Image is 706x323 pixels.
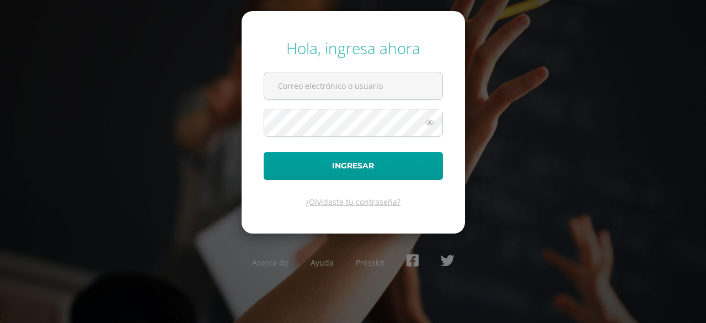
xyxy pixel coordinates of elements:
[356,257,384,268] a: Presskit
[264,72,442,99] input: Correo electrónico o usuario
[311,257,334,268] a: Ayuda
[264,38,443,59] div: Hola, ingresa ahora
[252,257,288,268] a: Acerca de
[306,197,400,207] a: ¿Olvidaste tu contraseña?
[264,152,443,180] button: Ingresar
